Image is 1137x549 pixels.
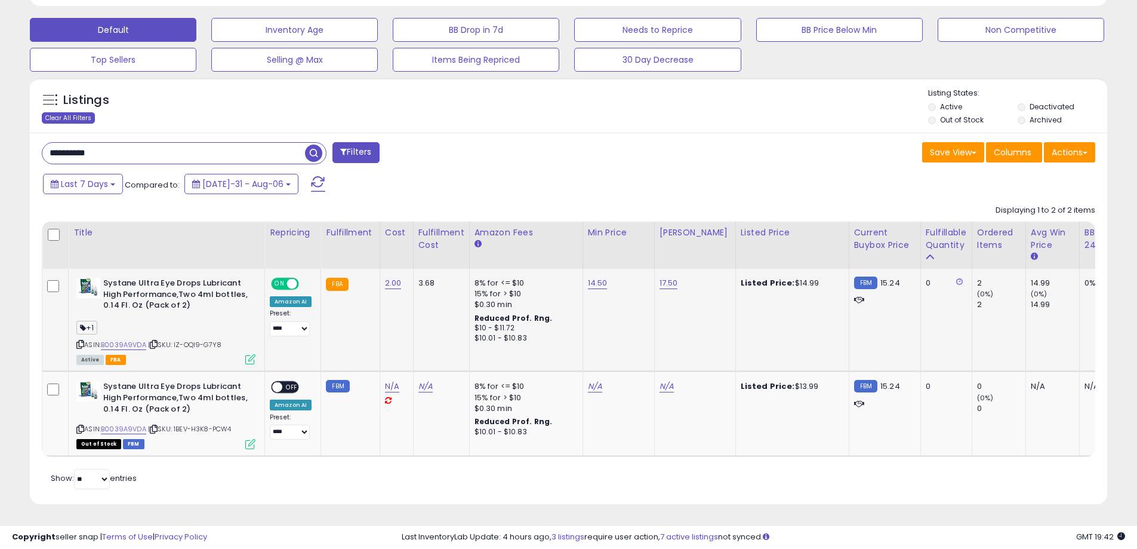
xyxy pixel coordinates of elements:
[574,18,741,42] button: Needs to Reprice
[148,340,221,349] span: | SKU: IZ-OQI9-G7Y8
[474,289,574,299] div: 15% for > $10
[1031,252,1038,262] small: Avg Win Price.
[76,321,97,335] span: +1
[474,239,482,250] small: Amazon Fees.
[660,381,674,392] a: N/A
[102,531,153,542] a: Terms of Use
[418,381,433,392] a: N/A
[326,226,374,239] div: Fulfillment
[101,340,146,350] a: B0039A9VDA
[1031,381,1070,392] div: N/A
[270,413,312,440] div: Preset:
[106,355,126,365] span: FBA
[30,18,196,42] button: Default
[474,278,574,289] div: 8% for <= $10
[12,532,207,543] div: seller snap | |
[977,289,994,299] small: (0%)
[928,88,1107,99] p: Listing States:
[1030,102,1074,112] label: Deactivated
[922,142,984,162] button: Save View
[880,381,900,392] span: 15.24
[297,279,316,289] span: OFF
[1076,531,1125,542] span: 2025-08-14 19:42 GMT
[551,531,584,542] a: 3 listings
[76,278,255,363] div: ASIN:
[51,473,137,484] span: Show: entries
[741,226,844,239] div: Listed Price
[994,146,1031,158] span: Columns
[282,382,301,392] span: OFF
[474,333,574,343] div: $10.01 - $10.83
[326,380,349,392] small: FBM
[393,18,559,42] button: BB Drop in 7d
[474,403,574,414] div: $0.30 min
[574,48,741,72] button: 30 Day Decrease
[272,279,287,289] span: ON
[1084,381,1124,392] div: N/A
[474,226,578,239] div: Amazon Fees
[926,278,963,289] div: 0
[103,278,248,314] b: Systane Ultra Eye Drops Lubricant High Performance,Two 4ml bottles, 0.14 Fl. Oz (Pack of 2)
[977,226,1021,252] div: Ordered Items
[332,142,379,163] button: Filters
[76,381,255,447] div: ASIN:
[1084,226,1128,252] div: BB Share 24h.
[588,277,608,289] a: 14.50
[123,439,144,449] span: FBM
[393,48,559,72] button: Items Being Repriced
[741,381,795,392] b: Listed Price:
[270,226,316,239] div: Repricing
[660,226,731,239] div: [PERSON_NAME]
[474,392,574,403] div: 15% for > $10
[326,278,348,291] small: FBA
[418,278,460,289] div: 3.68
[474,323,574,333] div: $10 - $11.72
[986,142,1042,162] button: Columns
[103,381,248,418] b: Systane Ultra Eye Drops Lubricant High Performance,Two 4ml bottles, 0.14 Fl. Oz (Pack of 2)
[741,278,840,289] div: $14.99
[940,115,984,125] label: Out of Stock
[938,18,1104,42] button: Non Competitive
[385,381,399,392] a: N/A
[977,393,994,403] small: (0%)
[741,277,795,289] b: Listed Price:
[270,296,312,307] div: Amazon AI
[12,531,56,542] strong: Copyright
[63,92,109,109] h5: Listings
[76,381,100,401] img: 51lOv8-RmTL._SL40_.jpg
[385,226,408,239] div: Cost
[76,355,104,365] span: All listings currently available for purchase on Amazon
[76,439,121,449] span: All listings that are currently out of stock and unavailable for purchase on Amazon
[73,226,260,239] div: Title
[155,531,207,542] a: Privacy Policy
[474,299,574,310] div: $0.30 min
[588,381,602,392] a: N/A
[996,205,1095,216] div: Displaying 1 to 2 of 2 items
[30,48,196,72] button: Top Sellers
[1031,289,1047,299] small: (0%)
[125,179,180,191] span: Compared to:
[977,278,1025,289] div: 2
[202,178,284,190] span: [DATE]-31 - Aug-06
[418,226,464,252] div: Fulfillment Cost
[1084,278,1124,289] div: 0%
[660,531,718,542] a: 7 active listings
[940,102,962,112] label: Active
[474,416,553,427] b: Reduced Prof. Rng.
[101,424,146,434] a: B0039A9VDA
[1044,142,1095,162] button: Actions
[926,226,967,252] div: Fulfillable Quantity
[854,380,877,392] small: FBM
[474,427,574,437] div: $10.01 - $10.83
[977,381,1025,392] div: 0
[588,226,649,239] div: Min Price
[402,532,1125,543] div: Last InventoryLab Update: 4 hours ago, require user action, not synced.
[211,18,378,42] button: Inventory Age
[61,178,108,190] span: Last 7 Days
[270,309,312,336] div: Preset:
[741,381,840,392] div: $13.99
[474,313,553,323] b: Reduced Prof. Rng.
[1031,226,1074,252] div: Avg Win Price
[854,226,916,252] div: Current Buybox Price
[756,18,923,42] button: BB Price Below Min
